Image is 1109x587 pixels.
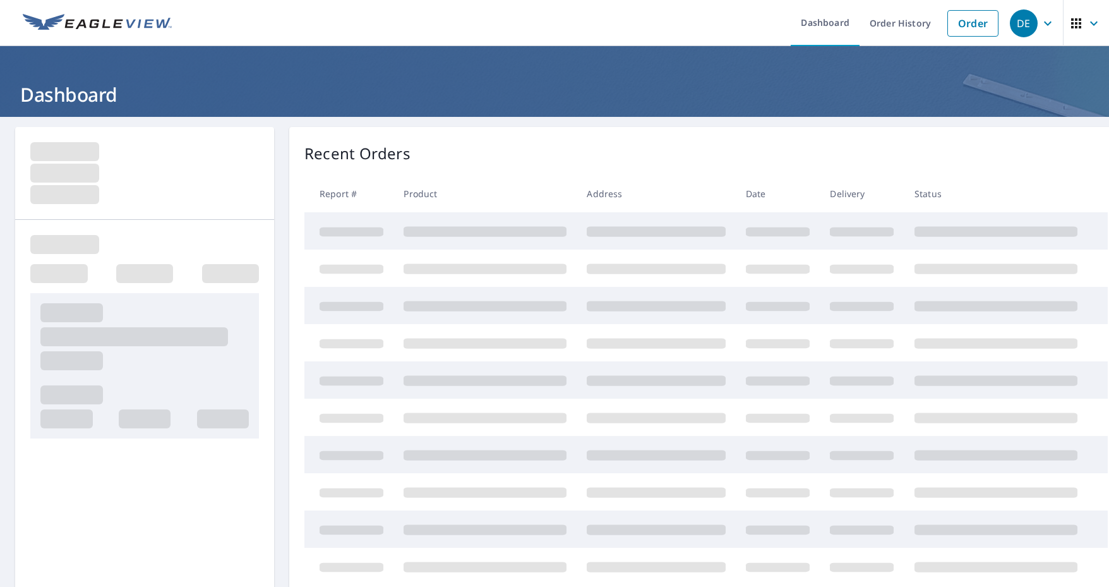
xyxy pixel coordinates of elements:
[1010,9,1038,37] div: DE
[15,82,1094,107] h1: Dashboard
[304,175,393,212] th: Report #
[23,14,172,33] img: EV Logo
[820,175,904,212] th: Delivery
[947,10,998,37] a: Order
[736,175,820,212] th: Date
[904,175,1088,212] th: Status
[304,142,411,165] p: Recent Orders
[393,175,577,212] th: Product
[577,175,736,212] th: Address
